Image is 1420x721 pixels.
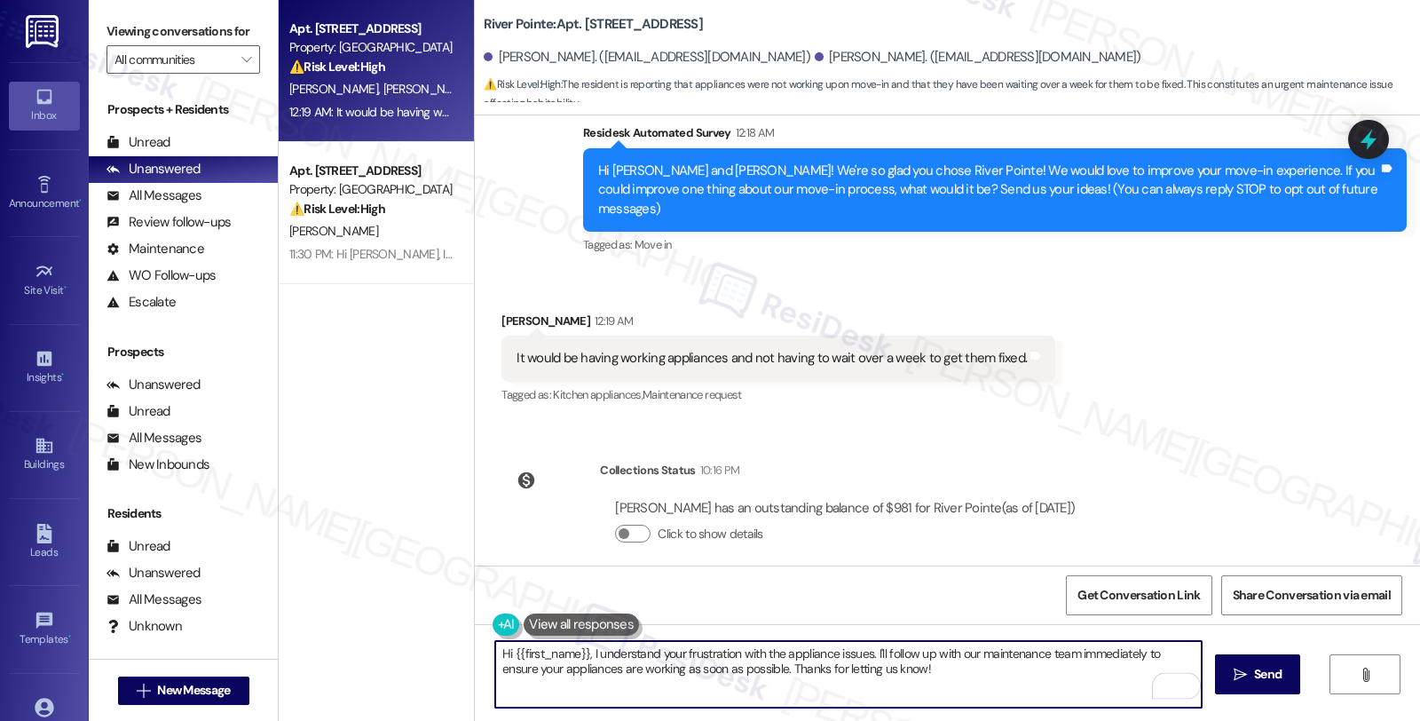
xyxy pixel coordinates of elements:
[118,677,249,705] button: New Message
[383,81,472,97] span: [PERSON_NAME]
[9,344,80,392] a: Insights •
[1234,668,1247,682] i: 
[289,38,454,57] div: Property: [GEOGRAPHIC_DATA]
[289,201,385,217] strong: ⚠️ Risk Level: High
[1077,586,1200,605] span: Get Conversation Link
[106,376,201,394] div: Unanswered
[68,630,71,643] span: •
[289,162,454,180] div: Apt. [STREET_ADDRESS]
[106,186,201,205] div: All Messages
[289,223,378,239] span: [PERSON_NAME]
[106,402,170,421] div: Unread
[289,20,454,38] div: Apt. [STREET_ADDRESS]
[114,45,232,74] input: All communities
[89,504,278,523] div: Residents
[1221,575,1402,615] button: Share Conversation via email
[696,461,740,479] div: 10:16 PM
[615,499,1075,518] div: [PERSON_NAME] has an outstanding balance of $981 for River Pointe (as of [DATE])
[61,368,64,381] span: •
[731,123,775,142] div: 12:18 AM
[1215,654,1301,694] button: Send
[815,48,1141,67] div: [PERSON_NAME]. ([EMAIL_ADDRESS][DOMAIN_NAME])
[289,104,808,120] div: 12:19 AM: It would be having working appliances and not having to wait over a week to get them fi...
[64,281,67,294] span: •
[289,81,383,97] span: [PERSON_NAME]
[106,293,176,312] div: Escalate
[9,82,80,130] a: Inbox
[484,77,560,91] strong: ⚠️ Risk Level: High
[106,160,201,178] div: Unanswered
[1359,668,1372,682] i: 
[9,257,80,305] a: Site Visit •
[635,237,671,252] span: Move in
[106,429,201,448] div: All Messages
[484,15,703,34] b: River Pointe: Apt. [STREET_ADDRESS]
[501,382,1055,408] div: Tagged as:
[89,343,278,361] div: Prospects
[79,194,82,207] span: •
[600,461,695,479] div: Collections Status
[106,133,170,152] div: Unread
[553,387,643,402] span: Kitchen appliances ,
[598,162,1378,218] div: Hi [PERSON_NAME] and [PERSON_NAME]! We're so glad you chose River Pointe! We would love to improv...
[1254,665,1282,684] span: Send
[495,641,1202,708] textarea: To enrich screen reader interactions, please activate Accessibility in Grammarly extension settings
[590,312,634,330] div: 12:19 AM
[658,525,762,543] label: Click to show details
[1066,575,1211,615] button: Get Conversation Link
[517,349,1027,368] div: It would be having working appliances and not having to wait over a week to get them fixed.
[484,75,1420,114] span: : The resident is reporting that appliances were not working upon move-in and that they have been...
[89,100,278,119] div: Prospects + Residents
[106,590,201,609] div: All Messages
[484,48,810,67] div: [PERSON_NAME]. ([EMAIL_ADDRESS][DOMAIN_NAME])
[106,213,231,232] div: Review follow-ups
[501,312,1055,337] div: [PERSON_NAME]
[106,537,170,556] div: Unread
[137,684,150,698] i: 
[583,123,1407,148] div: Residesk Automated Survey
[9,606,80,654] a: Templates •
[106,266,216,285] div: WO Follow-ups
[106,18,260,45] label: Viewing conversations for
[643,387,742,402] span: Maintenance request
[583,232,1407,257] div: Tagged as:
[1233,586,1391,605] span: Share Conversation via email
[289,180,454,199] div: Property: [GEOGRAPHIC_DATA]
[106,240,204,258] div: Maintenance
[241,52,251,67] i: 
[26,15,62,48] img: ResiDesk Logo
[106,564,201,582] div: Unanswered
[157,681,230,700] span: New Message
[9,431,80,479] a: Buildings
[289,59,385,75] strong: ⚠️ Risk Level: High
[106,456,209,474] div: New Inbounds
[106,617,182,636] div: Unknown
[9,519,80,566] a: Leads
